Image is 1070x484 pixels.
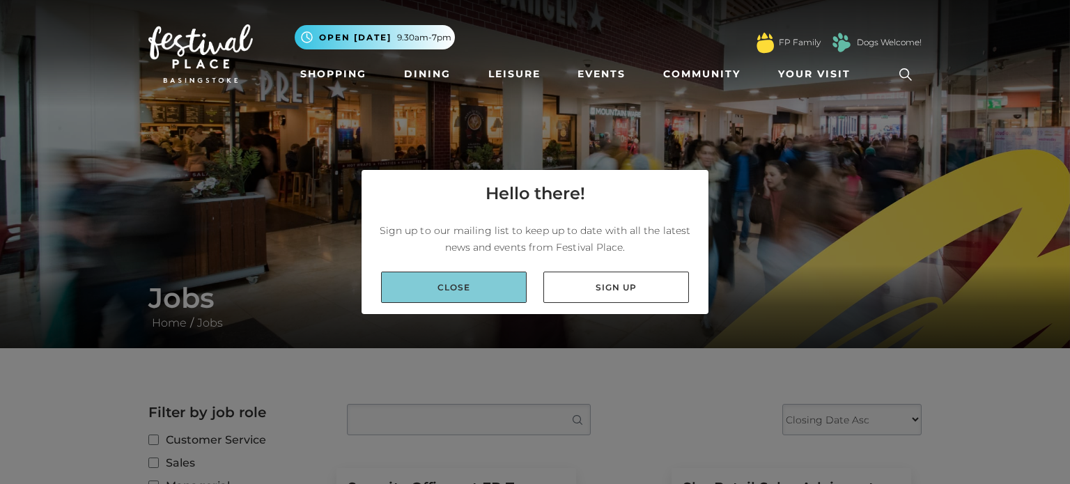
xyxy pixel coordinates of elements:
span: Your Visit [778,67,851,81]
a: Sign up [543,272,689,303]
p: Sign up to our mailing list to keep up to date with all the latest news and events from Festival ... [373,222,697,256]
a: Leisure [483,61,546,87]
a: Dogs Welcome! [857,36,922,49]
button: Open [DATE] 9.30am-7pm [295,25,455,49]
span: 9.30am-7pm [397,31,451,44]
a: FP Family [779,36,821,49]
h4: Hello there! [486,181,585,206]
a: Dining [398,61,456,87]
span: Open [DATE] [319,31,391,44]
a: Your Visit [773,61,863,87]
a: Events [572,61,631,87]
a: Shopping [295,61,372,87]
a: Community [658,61,746,87]
img: Festival Place Logo [148,24,253,83]
a: Close [381,272,527,303]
